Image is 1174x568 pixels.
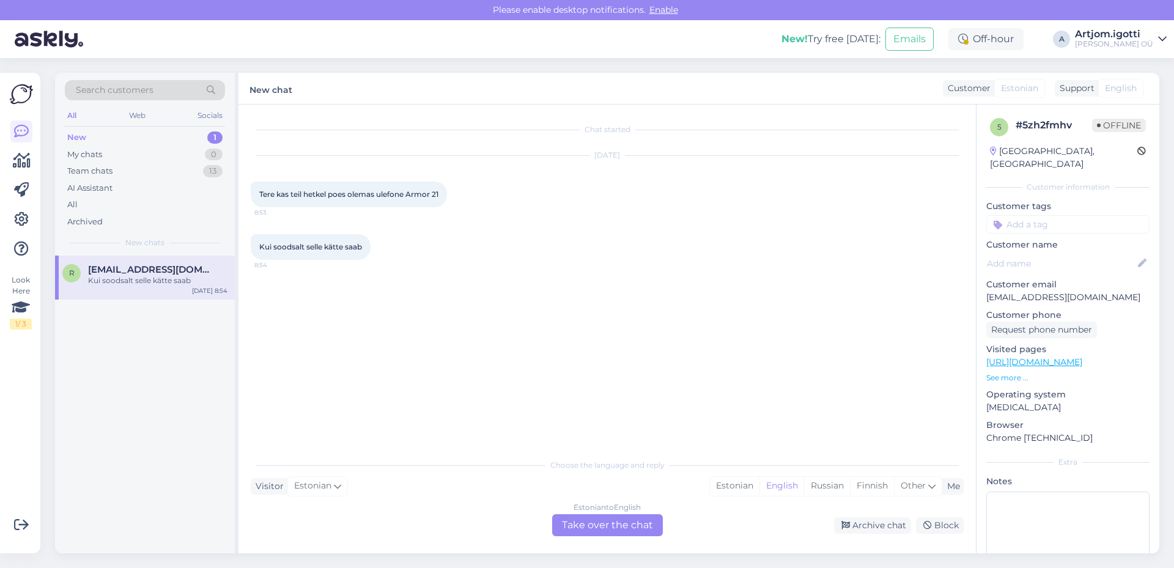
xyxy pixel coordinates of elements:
[195,108,225,124] div: Socials
[850,477,894,495] div: Finnish
[67,182,113,194] div: AI Assistant
[986,322,1097,338] div: Request phone number
[251,150,964,161] div: [DATE]
[1001,82,1038,95] span: Estonian
[552,514,663,536] div: Take over the chat
[1075,29,1167,49] a: Artjom.igotti[PERSON_NAME] OÜ
[1075,29,1153,39] div: Artjom.igotti
[10,319,32,330] div: 1 / 3
[986,457,1150,468] div: Extra
[207,131,223,144] div: 1
[67,216,103,228] div: Archived
[249,80,292,97] label: New chat
[759,477,804,495] div: English
[986,432,1150,444] p: Chrome [TECHNICAL_ID]
[781,32,880,46] div: Try free [DATE]:
[986,278,1150,291] p: Customer email
[88,264,215,275] span: raivo321111@gmail.com
[1016,118,1092,133] div: # 5zh2fmhv
[254,260,300,270] span: 8:54
[885,28,934,51] button: Emails
[986,238,1150,251] p: Customer name
[710,477,759,495] div: Estonian
[192,286,227,295] div: [DATE] 8:54
[251,460,964,471] div: Choose the language and reply
[251,480,284,493] div: Visitor
[986,200,1150,213] p: Customer tags
[205,149,223,161] div: 0
[67,165,113,177] div: Team chats
[901,480,926,491] span: Other
[986,401,1150,414] p: [MEDICAL_DATA]
[986,215,1150,234] input: Add a tag
[125,237,164,248] span: New chats
[67,131,86,144] div: New
[10,275,32,330] div: Look Here
[986,356,1082,367] a: [URL][DOMAIN_NAME]
[986,372,1150,383] p: See more ...
[88,275,227,286] div: Kui soodsalt selle kätte saab
[203,165,223,177] div: 13
[76,84,153,97] span: Search customers
[990,145,1137,171] div: [GEOGRAPHIC_DATA], [GEOGRAPHIC_DATA]
[943,82,991,95] div: Customer
[1092,119,1146,132] span: Offline
[781,33,808,45] b: New!
[987,257,1135,270] input: Add name
[259,190,438,199] span: Tere kas teil hetkel poes olemas ulefone Armor 21
[294,479,331,493] span: Estonian
[646,4,682,15] span: Enable
[986,475,1150,488] p: Notes
[10,83,33,106] img: Askly Logo
[834,517,911,534] div: Archive chat
[67,149,102,161] div: My chats
[1075,39,1153,49] div: [PERSON_NAME] OÜ
[986,388,1150,401] p: Operating system
[259,242,362,251] span: Kui soodsalt selle kätte saab
[254,208,300,217] span: 8:53
[804,477,850,495] div: Russian
[251,124,964,135] div: Chat started
[986,291,1150,304] p: [EMAIL_ADDRESS][DOMAIN_NAME]
[942,480,960,493] div: Me
[986,343,1150,356] p: Visited pages
[127,108,148,124] div: Web
[916,517,964,534] div: Block
[69,268,75,278] span: r
[997,122,1002,131] span: 5
[986,309,1150,322] p: Customer phone
[67,199,78,211] div: All
[986,419,1150,432] p: Browser
[1053,31,1070,48] div: A
[948,28,1024,50] div: Off-hour
[574,502,641,513] div: Estonian to English
[1055,82,1095,95] div: Support
[1105,82,1137,95] span: English
[65,108,79,124] div: All
[986,182,1150,193] div: Customer information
